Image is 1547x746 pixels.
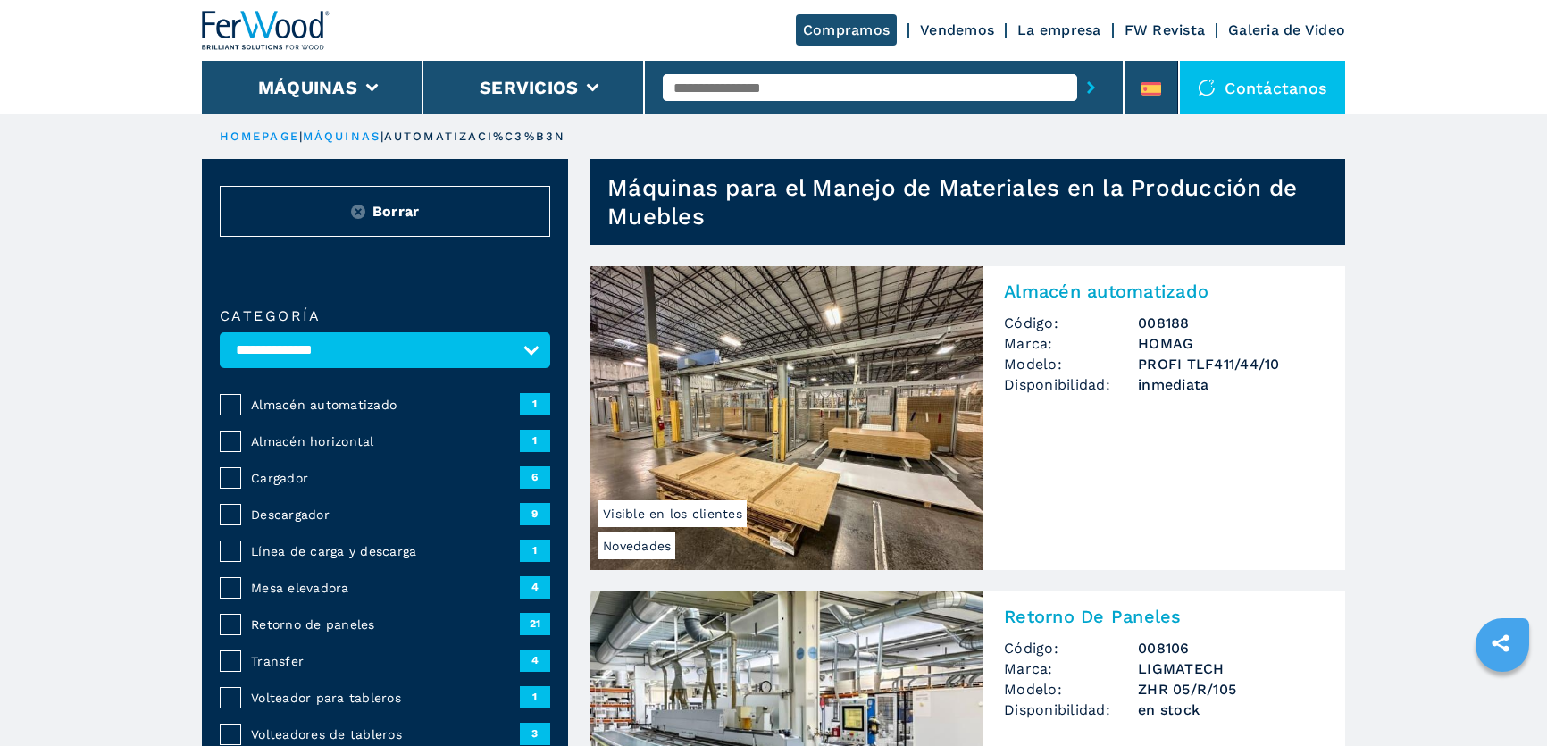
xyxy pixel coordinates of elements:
h1: Máquinas para el Manejo de Materiales en la Producción de Muebles [607,173,1345,231]
img: Almacén automatizado HOMAG PROFI TLF411/44/10 [590,266,983,570]
div: Contáctanos [1180,61,1345,114]
span: 9 [520,503,550,524]
span: Visible en los clientes [598,500,747,527]
button: ResetBorrar [220,186,550,237]
span: 1 [520,430,550,451]
a: Compramos [796,14,897,46]
span: Almacén horizontal [251,432,520,450]
h3: HOMAG [1138,333,1324,354]
span: Cargador [251,469,520,487]
button: submit-button [1077,67,1105,108]
span: 4 [520,576,550,598]
span: 4 [520,650,550,671]
label: categoría [220,309,550,323]
button: Servicios [480,77,578,98]
span: Modelo: [1004,354,1138,374]
p: automatizaci%C3%B3n [384,129,565,145]
span: 21 [520,613,550,634]
span: Marca: [1004,658,1138,679]
span: Marca: [1004,333,1138,354]
h2: Retorno De Paneles [1004,606,1324,627]
span: Descargador [251,506,520,524]
span: 1 [520,540,550,561]
a: Almacén automatizado HOMAG PROFI TLF411/44/10NovedadesVisible en los clientesAlmacén automatizado... [590,266,1345,570]
span: Código: [1004,313,1138,333]
h3: LIGMATECH [1138,658,1324,679]
a: máquinas [303,130,380,143]
span: en stock [1138,700,1324,720]
span: Modelo: [1004,679,1138,700]
span: inmediata [1138,374,1324,395]
span: | [299,130,303,143]
a: Vendemos [920,21,994,38]
span: 3 [520,723,550,744]
span: Línea de carga y descarga [251,542,520,560]
span: Volteador para tableros [251,689,520,707]
h3: 008106 [1138,638,1324,658]
img: Contáctanos [1198,79,1216,96]
span: 1 [520,393,550,415]
h3: PROFI TLF411/44/10 [1138,354,1324,374]
img: Reset [351,205,365,219]
span: Volteadores de tableros [251,725,520,743]
span: 1 [520,686,550,708]
a: La empresa [1017,21,1101,38]
h2: Almacén automatizado [1004,281,1324,302]
span: Disponibilidad: [1004,374,1138,395]
span: Almacén automatizado [251,396,520,414]
a: FW Revista [1125,21,1206,38]
a: HOMEPAGE [220,130,299,143]
span: Mesa elevadora [251,579,520,597]
span: 6 [520,466,550,488]
h3: 008188 [1138,313,1324,333]
span: Disponibilidad: [1004,700,1138,720]
iframe: Chat [1471,666,1534,733]
button: Máquinas [258,77,357,98]
span: Código: [1004,638,1138,658]
span: Retorno de paneles [251,616,520,633]
a: Galeria de Video [1228,21,1345,38]
img: Ferwood [202,11,330,50]
span: Borrar [372,201,420,222]
span: Novedades [598,532,675,559]
h3: ZHR 05/R/105 [1138,679,1324,700]
a: sharethis [1478,621,1523,666]
span: | [380,130,384,143]
span: Transfer [251,652,520,670]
